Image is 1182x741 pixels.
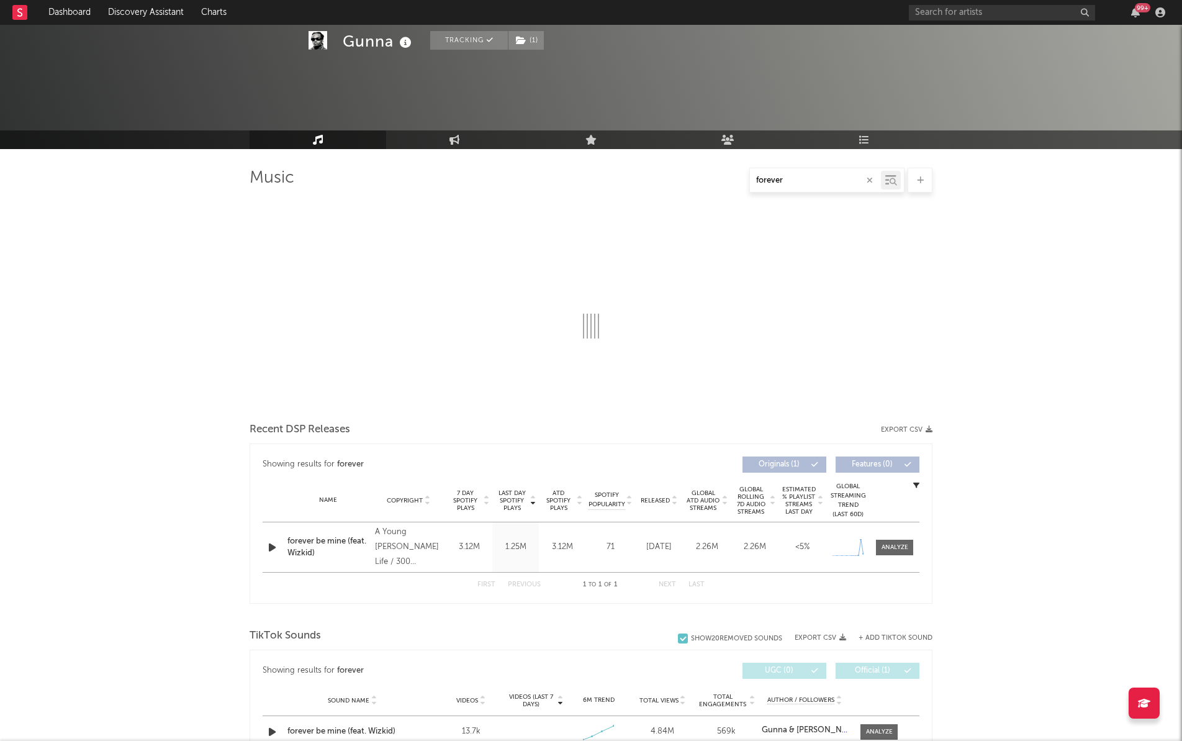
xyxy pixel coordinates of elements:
span: Spotify Popularity [589,491,625,509]
span: ATD Spotify Plays [542,489,575,512]
div: Show 20 Removed Sounds [691,635,782,643]
div: 4.84M [634,725,692,738]
div: A Young [PERSON_NAME] Life / 300 Entertainment release., © 2025 Gunna Music, LLC exclusively lice... [375,525,443,570]
div: Global Streaming Trend (Last 60D) [829,482,867,519]
span: Estimated % Playlist Streams Last Day [782,486,816,516]
button: Originals(1) [742,457,826,473]
div: Showing results for [263,457,591,473]
span: Originals ( 1 ) [751,461,808,468]
span: Sound Name [328,697,369,704]
div: 2.26M [734,541,775,553]
div: 13.7k [442,725,500,738]
span: Videos [456,697,478,704]
input: Search for artists [909,5,1095,20]
button: 99+ [1131,7,1140,17]
button: Last [688,581,705,588]
div: 6M Trend [570,696,628,705]
button: + Add TikTok Sound [859,635,932,642]
span: Author / Followers [767,696,834,704]
span: UGC ( 0 ) [751,667,808,675]
span: Total Views [639,697,679,704]
div: 1 1 1 [566,578,634,593]
button: (1) [508,31,544,50]
div: forever [337,663,364,678]
div: 71 [589,541,632,553]
div: 2.26M [686,541,728,553]
span: to [589,582,596,588]
div: forever [337,457,364,472]
span: Videos (last 7 days) [506,693,556,708]
div: Showing results for [263,663,591,679]
div: 99 + [1135,3,1150,12]
span: Global Rolling 7D Audio Streams [734,486,768,516]
span: Released [641,497,670,504]
div: [DATE] [638,541,680,553]
span: Official ( 1 ) [844,667,901,675]
strong: Gunna & [PERSON_NAME] [762,726,860,734]
button: First [477,581,495,588]
div: 1.25M [495,541,536,553]
div: <5% [782,541,823,553]
span: Total Engagements [698,693,748,708]
button: Tracking [430,31,508,50]
span: Global ATD Audio Streams [686,489,720,512]
button: Official(1) [836,663,919,679]
div: Name [287,496,369,505]
a: Gunna & [PERSON_NAME] [762,726,848,735]
span: of [604,582,611,588]
button: Next [659,581,676,588]
span: 7 Day Spotify Plays [449,489,482,512]
button: + Add TikTok Sound [846,635,932,642]
button: Export CSV [881,426,932,434]
button: Features(0) [836,457,919,473]
a: forever be mine (feat. Wizkid) [287,535,369,560]
div: 3.12M [542,541,582,553]
div: Gunna [343,31,415,52]
button: UGC(0) [742,663,826,679]
span: Copyright [387,497,423,504]
span: ( 1 ) [508,31,544,50]
button: Export CSV [795,634,846,642]
div: 569k [698,725,756,738]
a: forever be mine (feat. Wizkid) [287,725,417,738]
input: Search by song name or URL [750,176,881,186]
button: Previous [508,581,541,588]
div: 3.12M [449,541,489,553]
span: Features ( 0 ) [844,461,901,468]
span: Last Day Spotify Plays [495,489,528,512]
span: Recent DSP Releases [250,422,350,437]
span: TikTok Sounds [250,629,321,643]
